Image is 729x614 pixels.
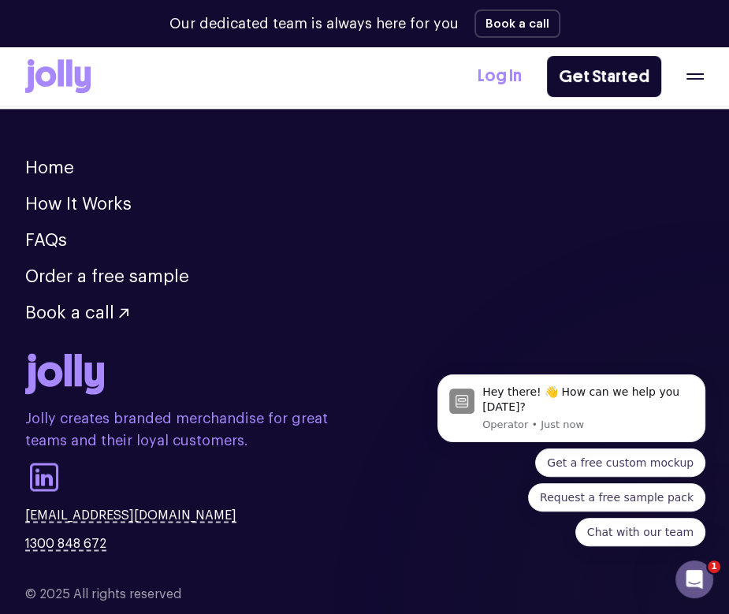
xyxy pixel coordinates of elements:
p: Jolly creates branded merchandise for great teams and their loyal customers. [25,407,348,452]
a: FAQs [25,232,67,249]
span: 1 [708,560,720,573]
button: Book a call [25,304,128,322]
a: [EMAIL_ADDRESS][DOMAIN_NAME] [25,505,236,524]
a: How It Works [25,195,132,213]
span: © 2025 All rights reserved [25,587,181,600]
a: Get Started [547,56,661,97]
a: Log In [478,64,522,90]
iframe: Intercom notifications message [414,355,729,606]
a: 1300 848 672 [25,534,106,553]
iframe: Intercom live chat [675,560,713,598]
span: Book a call [25,304,114,322]
p: Our dedicated team is always here for you [169,13,459,35]
a: Home [25,159,74,177]
a: Order a free sample [25,268,189,285]
button: Book a call [474,9,560,38]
